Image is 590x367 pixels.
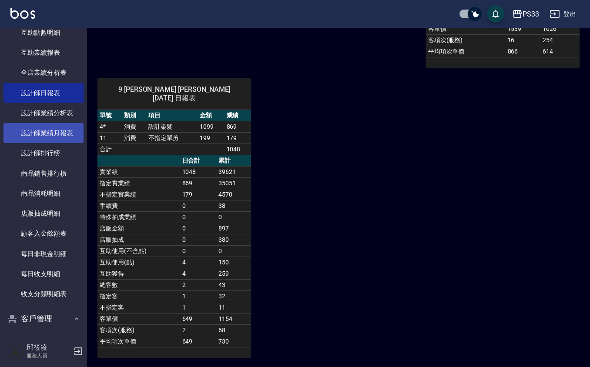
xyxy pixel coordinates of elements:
td: 2 [180,279,217,290]
td: 店販抽成 [97,234,180,245]
th: 日合計 [180,155,217,167]
td: 179 [180,189,217,200]
td: 866 [506,46,541,57]
td: 32 [216,290,251,302]
table: a dense table [97,155,251,347]
td: 2 [180,324,217,336]
table: a dense table [97,110,251,155]
div: PS33 [523,9,539,20]
td: 不指定客 [97,302,180,313]
td: 1048 [225,143,251,155]
td: 客項次(服務) [426,34,506,46]
td: 16 [506,34,541,46]
td: 互助獲得 [97,268,180,279]
td: 39621 [216,166,251,177]
td: 1539 [506,23,541,34]
td: 客單價 [97,313,180,324]
a: 互助點數明細 [3,23,84,43]
td: 0 [180,234,217,245]
td: 0 [180,223,217,234]
td: 380 [216,234,251,245]
td: 1 [180,302,217,313]
td: 指定客 [97,290,180,302]
td: 869 [180,177,217,189]
td: 11 [216,302,251,313]
td: 不指定單剪 [146,132,198,143]
td: 0 [180,245,217,257]
a: 設計師日報表 [3,83,84,103]
td: 68 [216,324,251,336]
td: 指定實業績 [97,177,180,189]
td: 38 [216,200,251,211]
a: 互助業績報表 [3,43,84,63]
a: 設計師排行榜 [3,143,84,163]
a: 11 [100,134,107,141]
td: 259 [216,268,251,279]
td: 4 [180,268,217,279]
td: 4 [180,257,217,268]
td: 不指定實業績 [97,189,180,200]
td: 254 [540,34,580,46]
button: 客戶管理 [3,307,84,330]
td: 649 [180,313,217,324]
td: 1048 [180,166,217,177]
th: 金額 [198,110,225,121]
td: 614 [540,46,580,57]
span: 9 [PERSON_NAME] [PERSON_NAME] [DATE] 日報表 [108,85,241,103]
td: 平均項次單價 [426,46,506,57]
td: 設計染髮 [146,121,198,132]
td: 平均項次單價 [97,336,180,347]
button: PS33 [509,5,543,23]
th: 類別 [122,110,146,121]
td: 1 [180,290,217,302]
td: 互助使用(點) [97,257,180,268]
td: 特殊抽成業績 [97,211,180,223]
a: 客戶列表 [3,334,84,354]
td: 0 [216,245,251,257]
a: 顧客入金餘額表 [3,224,84,244]
td: 150 [216,257,251,268]
td: 897 [216,223,251,234]
a: 商品銷售排行榜 [3,163,84,183]
td: 客單價 [426,23,506,34]
td: 4570 [216,189,251,200]
td: 總客數 [97,279,180,290]
a: 設計師業績分析表 [3,103,84,123]
td: 0 [180,211,217,223]
td: 199 [198,132,225,143]
img: Person [7,343,24,360]
a: 收支分類明細表 [3,284,84,304]
td: 0 [216,211,251,223]
td: 43 [216,279,251,290]
img: Logo [10,8,35,19]
td: 649 [180,336,217,347]
td: 合計 [97,143,122,155]
h5: 邱筱凌 [27,343,71,352]
a: 全店業績分析表 [3,63,84,83]
td: 35051 [216,177,251,189]
td: 消費 [122,132,146,143]
a: 店販抽成明細 [3,204,84,224]
td: 手續費 [97,200,180,211]
td: 客項次(服務) [97,324,180,336]
button: save [487,5,504,23]
a: 設計師業績月報表 [3,123,84,143]
td: 1154 [216,313,251,324]
a: 每日非現金明細 [3,244,84,264]
th: 項目 [146,110,198,121]
th: 業績 [225,110,251,121]
td: 0 [180,200,217,211]
button: 登出 [546,6,580,22]
td: 1099 [198,121,225,132]
td: 869 [225,121,251,132]
td: 消費 [122,121,146,132]
td: 互助使用(不含點) [97,245,180,257]
td: 179 [225,132,251,143]
td: 店販金額 [97,223,180,234]
th: 累計 [216,155,251,167]
th: 單號 [97,110,122,121]
a: 每日收支明細 [3,264,84,284]
a: 商品消耗明細 [3,183,84,204]
p: 服務人員 [27,352,71,360]
td: 1026 [540,23,580,34]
